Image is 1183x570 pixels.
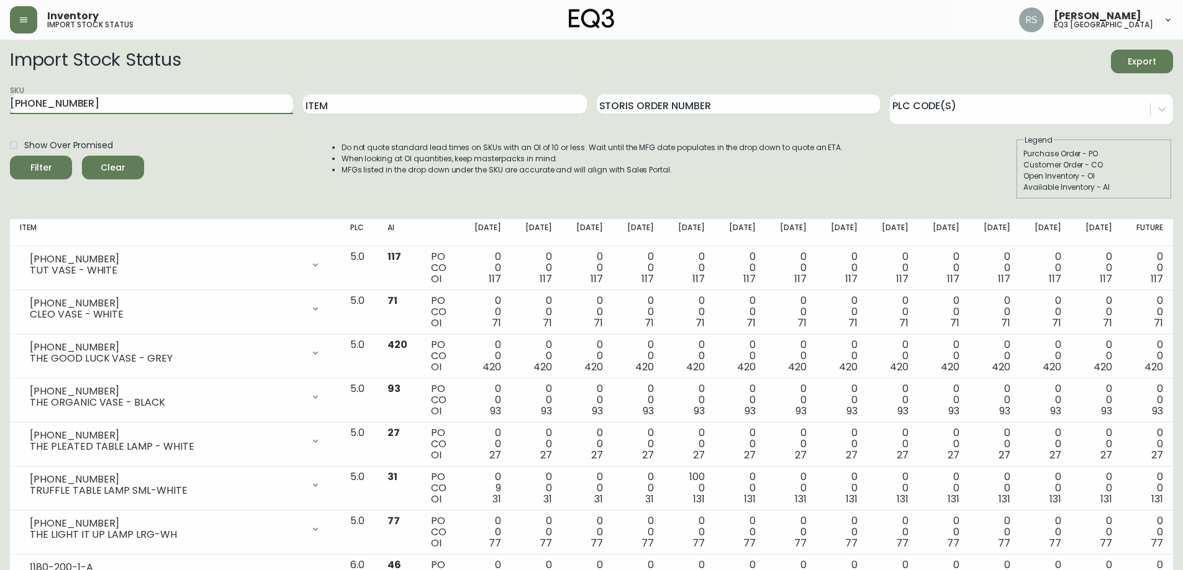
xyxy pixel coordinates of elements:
span: 117 [1100,272,1112,286]
span: 93 [643,404,654,418]
div: 0 0 [776,295,807,329]
h2: Import Stock Status [10,50,181,73]
div: TRUFFLE TABLE LAMP SML-WHITE [30,485,303,496]
div: 0 0 [623,383,654,417]
div: 0 0 [470,515,501,549]
span: 131 [846,492,858,506]
span: 71 [388,293,397,308]
div: Filter [30,160,52,176]
span: OI [431,272,442,286]
span: 131 [693,492,705,506]
span: 27 [948,448,959,462]
div: PO CO [431,295,450,329]
div: 0 0 [928,471,959,505]
th: [DATE] [817,219,868,246]
span: 27 [795,448,807,462]
span: 27 [897,448,909,462]
span: 93 [846,404,858,418]
span: 71 [1103,316,1112,330]
span: 77 [998,536,1010,550]
span: 77 [794,536,807,550]
div: 0 0 [572,471,603,505]
div: 0 0 [928,251,959,285]
th: [DATE] [613,219,664,246]
span: 71 [594,316,603,330]
div: 0 0 [877,295,909,329]
span: 420 [788,360,807,374]
div: 0 0 [1030,471,1061,505]
span: Show Over Promised [24,139,113,152]
span: 420 [941,360,959,374]
span: 77 [1151,536,1163,550]
div: 0 0 [623,339,654,373]
h5: eq3 [GEOGRAPHIC_DATA] [1054,21,1153,29]
div: [PHONE_NUMBER]TUT VASE - WHITE [20,251,330,278]
div: 0 0 [776,471,807,505]
div: 0 0 [1132,295,1163,329]
span: 117 [845,272,858,286]
span: 27 [1100,448,1112,462]
span: 77 [489,536,501,550]
span: 27 [591,448,603,462]
div: 0 0 [827,339,858,373]
div: CLEO VASE - WHITE [30,309,303,320]
button: Clear [82,156,144,179]
th: [DATE] [664,219,715,246]
span: 420 [1043,360,1061,374]
span: 117 [1151,272,1163,286]
th: [DATE] [715,219,766,246]
div: Customer Order - CO [1023,159,1165,171]
div: 0 0 [674,427,705,461]
span: 93 [1050,404,1061,418]
span: 71 [746,316,756,330]
div: Open Inventory - OI [1023,171,1165,182]
div: 0 9 [470,471,501,505]
img: 8fb1f8d3fb383d4dec505d07320bdde0 [1019,7,1044,32]
span: 31 [594,492,603,506]
th: Future [1122,219,1173,246]
div: [PHONE_NUMBER]TRUFFLE TABLE LAMP SML-WHITE [20,471,330,499]
div: PO CO [431,471,450,505]
span: 77 [540,536,552,550]
div: 0 0 [623,251,654,285]
span: 77 [692,536,705,550]
div: [PHONE_NUMBER] [30,386,303,397]
span: Clear [92,160,134,176]
span: 420 [388,337,407,352]
th: [DATE] [562,219,613,246]
div: 0 0 [521,251,552,285]
span: 420 [686,360,705,374]
span: 77 [896,536,909,550]
span: 77 [388,514,400,528]
div: 0 0 [725,295,756,329]
span: 71 [899,316,909,330]
div: 0 0 [776,251,807,285]
span: 71 [1052,316,1061,330]
span: 77 [947,536,959,550]
div: [PHONE_NUMBER]THE LIGHT IT UP LAMP LRG-WH [20,515,330,543]
div: 0 0 [623,515,654,549]
th: [DATE] [969,219,1020,246]
span: 420 [737,360,756,374]
div: 0 0 [827,295,858,329]
span: 27 [642,448,654,462]
th: [DATE] [868,219,918,246]
div: [PHONE_NUMBER] [30,518,303,529]
th: Item [10,219,340,246]
div: 0 0 [725,471,756,505]
div: PO CO [431,427,450,461]
span: 131 [1049,492,1061,506]
span: 420 [1094,360,1112,374]
span: 31 [543,492,552,506]
span: 117 [489,272,501,286]
div: 0 0 [1132,383,1163,417]
div: 0 0 [521,427,552,461]
div: 0 0 [623,471,654,505]
div: 0 0 [827,251,858,285]
th: [DATE] [918,219,969,246]
div: 100 0 [674,471,705,505]
div: 0 0 [674,339,705,373]
span: 27 [540,448,552,462]
div: 0 0 [928,427,959,461]
span: 117 [998,272,1010,286]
